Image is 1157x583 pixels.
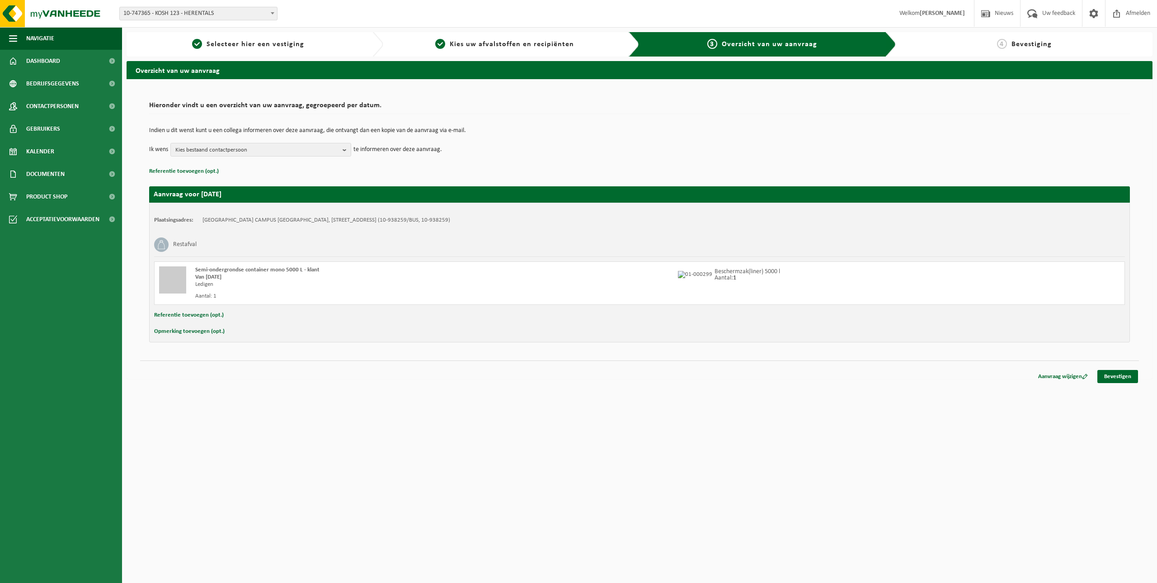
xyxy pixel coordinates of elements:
p: Indien u dit wenst kunt u een collega informeren over deze aanvraag, die ontvangt dan een kopie v... [149,128,1130,134]
strong: Van [DATE] [195,274,221,280]
span: 1 [192,39,202,49]
span: Kalender [26,140,54,163]
a: 2Kies uw afvalstoffen en recipiënten [388,39,622,50]
img: 01-000299 [678,271,712,278]
span: Overzicht van uw aanvraag [722,41,817,48]
strong: [PERSON_NAME] [920,10,965,17]
a: 1Selecteer hier een vestiging [131,39,365,50]
span: Navigatie [26,27,54,50]
h2: Hieronder vindt u een overzicht van uw aanvraag, gegroepeerd per datum. [149,102,1130,114]
span: 2 [435,39,445,49]
button: Referentie toevoegen (opt.) [154,309,224,321]
strong: Plaatsingsadres: [154,217,193,223]
span: Dashboard [26,50,60,72]
span: Gebruikers [26,118,60,140]
span: Semi-ondergrondse container mono 5000 L - klant [195,267,320,273]
span: Acceptatievoorwaarden [26,208,99,231]
button: Kies bestaand contactpersoon [170,143,351,156]
span: Bedrijfsgegevens [26,72,79,95]
p: Aantal: [715,275,780,281]
button: Opmerking toevoegen (opt.) [154,326,225,337]
span: 3 [707,39,717,49]
span: Bevestiging [1011,41,1052,48]
span: Kies uw afvalstoffen en recipiënten [450,41,574,48]
strong: Aanvraag voor [DATE] [154,191,221,198]
h2: Overzicht van uw aanvraag [127,61,1152,79]
p: te informeren over deze aanvraag. [353,143,442,156]
a: Bevestigen [1097,370,1138,383]
strong: 1 [733,275,736,281]
p: Beschermzak(liner) 5000 l [715,269,780,275]
span: 10-747365 - KOSH 123 - HERENTALS [120,7,277,20]
div: Ledigen [195,281,676,288]
button: Referentie toevoegen (opt.) [149,166,219,177]
span: Product Shop [26,185,67,208]
span: 10-747365 - KOSH 123 - HERENTALS [119,7,277,20]
span: 4 [997,39,1007,49]
span: Kies bestaand contactpersoon [175,143,339,157]
span: Contactpersonen [26,95,79,118]
td: [GEOGRAPHIC_DATA] CAMPUS [GEOGRAPHIC_DATA], [STREET_ADDRESS] (10-938259/BUS, 10-938259) [202,217,450,224]
span: Documenten [26,163,65,185]
div: Aantal: 1 [195,293,676,300]
h3: Restafval [173,237,197,252]
a: Aanvraag wijzigen [1031,370,1095,383]
p: Ik wens [149,143,168,156]
span: Selecteer hier een vestiging [207,41,304,48]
